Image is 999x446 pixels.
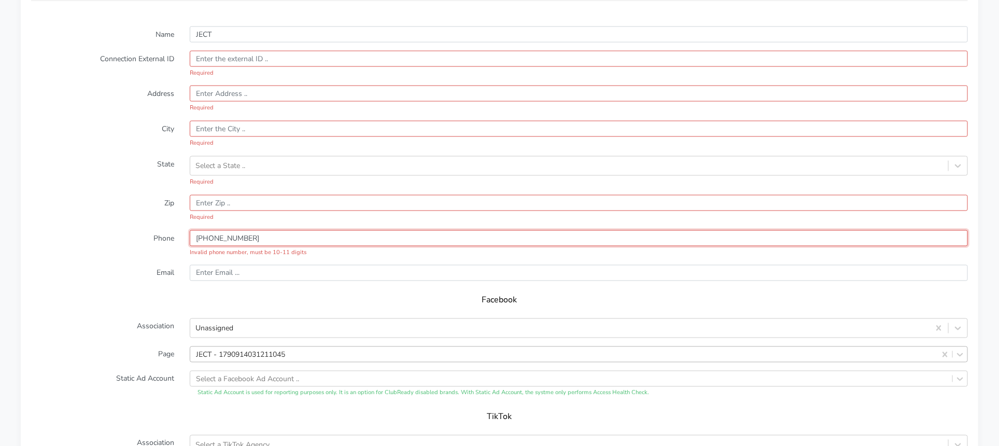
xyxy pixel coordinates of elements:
[41,296,958,305] h5: Facebook
[190,195,968,211] input: Enter Zip ..
[190,139,968,148] span: Required
[23,86,182,113] label: Address
[190,104,968,113] span: Required
[23,195,182,222] label: Zip
[23,26,182,43] label: Name
[23,318,182,338] label: Association
[23,265,182,281] label: Email
[190,248,968,257] span: Invalid phone number, must be 10-11 digits
[190,265,968,281] input: Enter Email ...
[195,160,245,171] div: Select a State ..
[190,389,968,398] div: Static Ad Account is used for reporting purposes only. It is an option for ClubReady disabled bra...
[23,51,182,78] label: Connection External ID
[23,230,182,257] label: Phone
[23,371,182,398] label: Static Ad Account
[190,26,968,43] input: Enter Name ...
[23,121,182,148] label: City
[196,349,285,360] div: JECT - 1790914031211045
[41,412,958,422] h5: TikTok
[190,121,968,137] input: Enter the City ..
[190,178,968,187] span: Required
[195,323,233,334] div: Unassigned
[190,86,968,102] input: Enter Address ..
[196,373,299,384] div: Select a Facebook Ad Account ..
[23,346,182,363] label: Page
[190,69,968,78] span: Required
[190,213,968,222] span: Required
[190,230,968,246] input: Enter phone ...
[23,156,182,187] label: State
[190,51,968,67] input: Enter the external ID ..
